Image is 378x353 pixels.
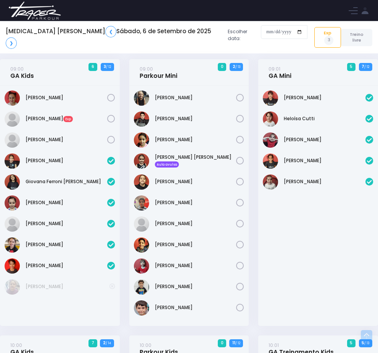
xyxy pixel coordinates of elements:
span: Aula avulsa [155,161,179,168]
img: LAURA ORTIZ CAMPOS VIEIRA [5,195,20,211]
a: Heloísa Cutti [284,115,365,122]
strong: 2 [233,64,235,69]
span: 5 [347,339,355,347]
a: [PERSON_NAME] [155,178,236,185]
img: Maria Luísa Pazeti [5,258,20,274]
div: Escolher data: [6,24,307,51]
a: [PERSON_NAME] [155,136,236,143]
img: Heloísa Cutti Iagalo [263,111,278,127]
img: Thomás Capovilla Rodrigues [134,300,149,316]
a: [PERSON_NAME] [26,136,107,143]
img: Ana Clara Rufino [5,90,20,106]
span: 5 [347,63,355,71]
h5: [MEDICAL_DATA] [PERSON_NAME] Sábado, 6 de Setembro de 2025 [6,26,222,49]
small: 09:00 [140,66,153,72]
span: 7 [88,339,97,347]
span: 6 [88,63,97,71]
a: 09:00GA Kids [10,65,34,79]
span: 0 [218,339,226,347]
img: Ana Clara Vicalvi DOliveira Lima [5,279,20,295]
a: [PERSON_NAME] [155,94,236,101]
img: Helena Sass Lopes [134,132,149,148]
small: / 13 [235,64,240,69]
img: Manuela Quintilio Gonçalves Silva [5,132,20,148]
a: [PERSON_NAME] [284,94,365,101]
small: / 13 [364,341,369,345]
img: Julia Lourenço Menocci Fernandes [134,153,149,169]
img: Manuela Teixeira Isique [263,153,278,169]
img: Arthur Amancio Baldasso [134,90,149,106]
strong: 2 [103,340,106,346]
img: Levi Teofilo de Almeida Neto [134,195,149,211]
strong: 3 [104,64,106,69]
small: / 12 [235,341,240,345]
a: [PERSON_NAME] [26,157,107,164]
img: Helena Guedes Mendonça [5,111,20,127]
img: Alice Silva de Mendonça [5,153,20,169]
span: Exp [63,116,73,122]
a: [PERSON_NAME] [284,178,365,185]
small: 10:01 [269,342,279,348]
a: Treino livre [341,29,372,46]
img: Léo Sass Lopes [134,237,149,253]
img: Pedro Pereira Tercarioli [134,279,149,295]
a: 09:01GA Mini [269,65,291,79]
a: [PERSON_NAME] [26,220,107,227]
a: [PERSON_NAME] [155,199,236,206]
a: [PERSON_NAME] [284,157,365,164]
img: Lucas Marques [134,216,149,232]
img: Giovana Ferroni Gimenes de Almeida [5,174,20,190]
img: Laís de Moraes Salgado [134,174,149,190]
small: 09:00 [10,66,24,72]
img: Diana ferreira dos santos [263,90,278,106]
span: 3 [324,36,333,45]
span: 0 [218,63,226,71]
a: Exp3 [314,27,341,48]
strong: 11 [232,340,235,346]
img: Miguel Antunes Castilho [134,258,149,274]
a: [PERSON_NAME]Exp [26,115,107,122]
a: [PERSON_NAME] [26,283,109,290]
small: / 12 [364,64,369,69]
a: [PERSON_NAME] [26,262,107,269]
img: Laís Silva de Mendonça [263,132,278,148]
a: [PERSON_NAME] [155,220,236,227]
a: Giovana Ferroni [PERSON_NAME] [26,178,107,185]
a: [PERSON_NAME] [155,115,236,122]
small: 09:01 [269,66,280,72]
img: Lívia Fontoura Machado Liberal [5,237,20,253]
small: / 14 [106,341,111,345]
strong: 5 [362,340,364,346]
small: 10:00 [10,342,22,348]
a: [PERSON_NAME] [155,262,236,269]
a: [PERSON_NAME] [26,94,107,101]
a: ❯ [6,37,17,49]
a: ❮ [105,26,116,37]
small: 10:00 [140,342,151,348]
strong: 7 [362,64,364,69]
img: Benicio Domingos Barbosa [134,111,149,127]
a: [PERSON_NAME] [PERSON_NAME] Aula avulsa [155,154,236,168]
a: 09:00Parkour Mini [140,65,177,79]
img: Laís Bacini Amorim [5,216,20,232]
a: [PERSON_NAME] [26,199,107,206]
a: [PERSON_NAME] [155,241,236,248]
a: [PERSON_NAME] [284,136,365,143]
a: [PERSON_NAME] [155,283,236,290]
img: Marcela Herdt Garisto [263,174,278,190]
a: [PERSON_NAME] [155,304,236,311]
a: [PERSON_NAME] [26,241,107,248]
small: / 12 [106,64,111,69]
